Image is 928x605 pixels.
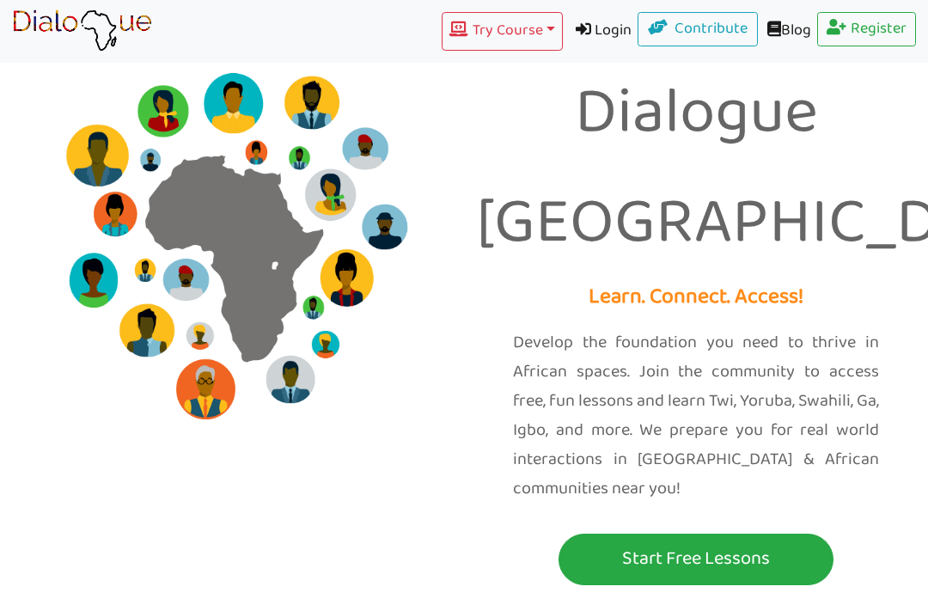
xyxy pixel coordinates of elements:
button: Start Free Lessons [559,534,833,585]
p: Start Free Lessons [563,543,829,575]
p: Develop the foundation you need to thrive in African spaces. Join the community to access free, f... [513,328,879,504]
a: Register [817,12,917,46]
p: Learn. Connect. Access! [477,279,915,316]
a: Login [563,12,638,51]
a: Blog [758,12,817,51]
button: Try Course [442,12,562,51]
a: Contribute [638,12,758,46]
a: Start Free Lessons [477,534,915,585]
p: Dialogue [GEOGRAPHIC_DATA] [477,60,915,279]
img: learn African language platform app [12,9,152,52]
